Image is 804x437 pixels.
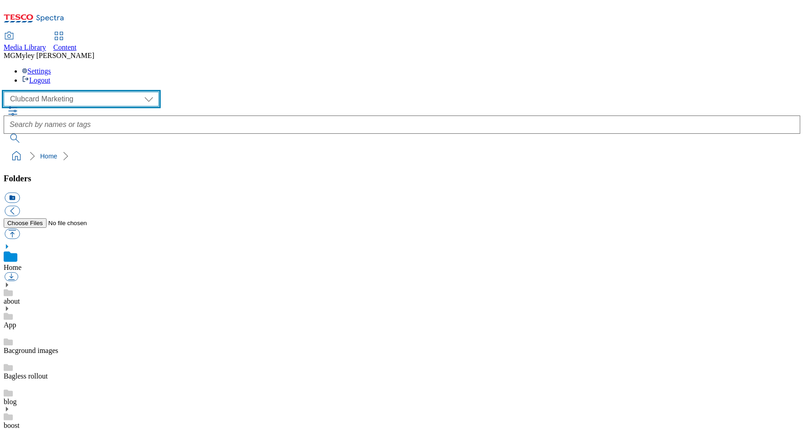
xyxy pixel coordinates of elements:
[53,43,77,51] span: Content
[4,43,46,51] span: Media Library
[22,76,50,84] a: Logout
[4,263,21,271] a: Home
[53,32,77,52] a: Content
[4,321,16,329] a: App
[4,52,16,59] span: MG
[4,147,800,165] nav: breadcrumb
[16,52,95,59] span: Myley [PERSON_NAME]
[40,153,57,160] a: Home
[4,347,58,354] a: Bacground images
[9,149,24,163] a: home
[4,32,46,52] a: Media Library
[4,398,16,405] a: blog
[4,297,20,305] a: about
[22,67,51,75] a: Settings
[4,372,47,380] a: Bagless rollout
[4,421,20,429] a: boost
[4,116,800,134] input: Search by names or tags
[4,174,800,184] h3: Folders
